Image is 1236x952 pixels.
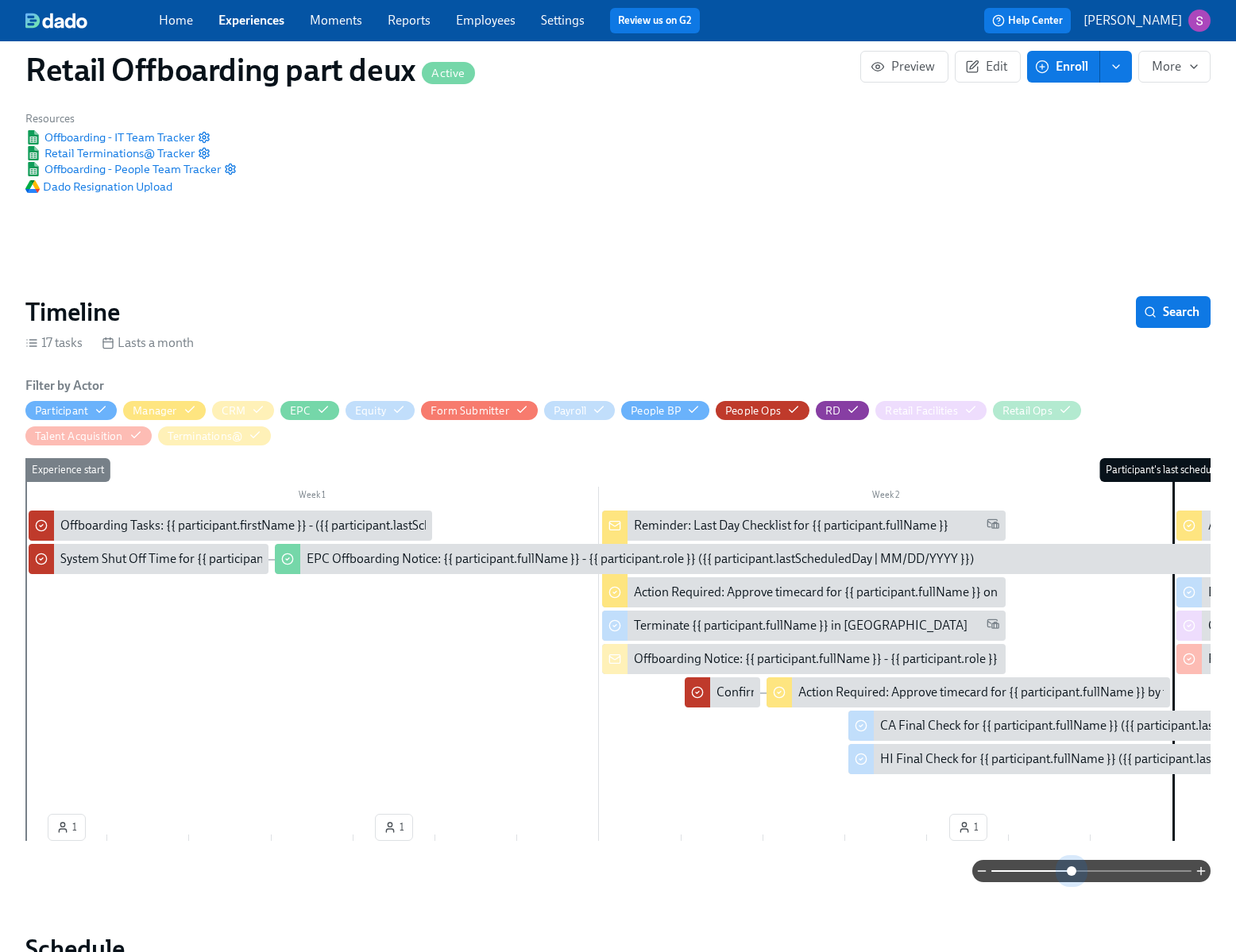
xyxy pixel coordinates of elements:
div: Hide Form Submitter [431,403,509,418]
div: Week 2 [599,487,1172,507]
div: Hide Retail Ops [1002,403,1053,418]
button: Retail Facilities [875,401,986,420]
button: 1 [375,814,413,841]
div: System Shut Off Time for {{ participant.fullName }} ({{ participant.lastScheduledDay | MM/DD/YYYY... [29,544,268,574]
img: Google Sheet [25,146,41,160]
div: Action Required: Approve timecard for {{ participant.fullName }} by their last day [767,677,1170,707]
h1: Retail Offboarding part deux [25,51,475,89]
button: Equity [346,401,415,420]
span: Edit [968,59,1007,75]
span: Enroll [1038,59,1088,75]
button: Edit [955,51,1021,83]
div: Hide People BP [631,403,681,418]
button: Enroll [1027,51,1100,83]
span: Active [422,67,474,79]
div: Action Required: Approve timecard for {{ participant.fullName }} on their last day [634,584,1068,601]
span: Help Center [992,13,1063,29]
h6: Filter by Actor [25,377,104,395]
button: RD [816,401,869,420]
a: Google SheetOffboarding - IT Team Tracker [25,129,195,145]
h6: Resources [25,111,237,126]
img: Google Sheet [25,130,41,145]
div: Hide Terminations@ [168,429,243,444]
span: 1 [384,819,404,835]
button: CRM [212,401,275,420]
button: People Ops [716,401,809,420]
div: Hide CRM [222,403,246,418]
a: Experiences [218,13,284,28]
a: Moments [310,13,362,28]
div: Hide People Ops [725,403,781,418]
button: Participant [25,401,117,420]
button: More [1138,51,1211,83]
span: Preview [874,59,935,75]
a: dado [25,13,159,29]
div: Action Required: Approve timecard for {{ participant.fullName }} by their last day [798,684,1231,701]
div: Confirm HI Final Pay Timeline for {{ participant.fullName }} [716,684,1037,701]
button: Payroll [544,401,615,420]
div: Experience start [25,458,110,482]
a: Reports [388,13,431,28]
div: Reminder: Last Day Checklist for {{ participant.fullName }} [602,511,1006,541]
div: Lasts a month [102,334,194,352]
div: Hide RD [825,403,840,418]
img: Google Drive [25,180,40,193]
div: Terminate {{ participant.fullName }} in [GEOGRAPHIC_DATA] [634,617,968,634]
div: Offboarding Tasks: {{ participant.firstName }} - ({{ participant.lastScheduledDay | MM/DD/YYYY }}) [60,517,591,534]
button: Review us on G2 [610,8,700,33]
button: Form Submitter [421,401,538,420]
span: More [1152,59,1197,75]
button: 1 [949,814,987,841]
button: Manager [123,401,205,420]
div: Terminate {{ participant.fullName }} in [GEOGRAPHIC_DATA] [602,611,1006,641]
div: Confirm HI Final Pay Timeline for {{ participant.fullName }} [685,677,760,707]
a: Settings [541,13,585,28]
div: Reminder: Last Day Checklist for {{ participant.fullName }} [634,517,948,534]
a: Google DriveDado Resignation Upload [25,179,172,195]
div: Offboarding Notice: {{ participant.fullName }} - {{ participant.role }} ({{ participant.lastSched... [602,644,1006,674]
button: Talent Acquisition [25,426,152,445]
button: EPC [280,401,339,420]
img: ACg8ocKvalk5eKiSYA0Mj5kntfYcqlTkZhBNoQiYmXyzfaV5EtRlXQ=s96-c [1188,10,1211,32]
div: EPC Offboarding Notice: {{ participant.fullName }} - {{ participant.role }} ({{ participant.lastS... [307,550,974,568]
span: 1 [958,819,979,835]
div: Hide Participant [35,403,88,418]
span: Retail Terminations@ Tracker [25,145,195,161]
a: Employees [456,13,516,28]
span: Search [1147,304,1199,320]
button: [PERSON_NAME] [1083,10,1211,32]
button: People BP [621,401,709,420]
div: 17 tasks [25,334,83,352]
span: Work Email [987,617,999,635]
a: Google SheetRetail Terminations@ Tracker [25,145,195,161]
button: Terminations@ [158,426,272,445]
div: Hide Equity [355,403,386,418]
div: Offboarding Tasks: {{ participant.firstName }} - ({{ participant.lastScheduledDay | MM/DD/YYYY }}) [29,511,432,541]
img: Google Sheet [25,162,41,176]
div: Hide Manager [133,403,176,418]
span: Offboarding - IT Team Tracker [25,129,195,145]
a: Google SheetOffboarding - People Team Tracker [25,161,221,177]
h2: Timeline [25,296,120,328]
a: Home [159,13,193,28]
span: Offboarding - People Team Tracker [25,161,221,177]
div: System Shut Off Time for {{ participant.fullName }} ({{ participant.lastScheduledDay | MM/DD/YYYY... [60,550,612,568]
div: Action Required: Approve timecard for {{ participant.fullName }} on their last day [602,577,1006,607]
div: Hide Talent Acquisition [35,429,123,444]
div: Hide EPC [290,403,311,418]
button: enroll [1100,51,1132,83]
div: Hide Payroll [554,403,586,418]
button: Preview [860,51,948,83]
div: Week 1 [25,487,599,507]
span: Work Email [987,517,999,535]
span: Dado Resignation Upload [25,179,172,195]
p: [PERSON_NAME] [1083,12,1182,29]
button: Retail Ops [993,401,1081,420]
button: Search [1136,296,1211,328]
div: Hide Retail Facilities [885,403,957,418]
img: dado [25,13,87,29]
button: Help Center [984,8,1071,33]
a: Review us on G2 [618,13,692,29]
